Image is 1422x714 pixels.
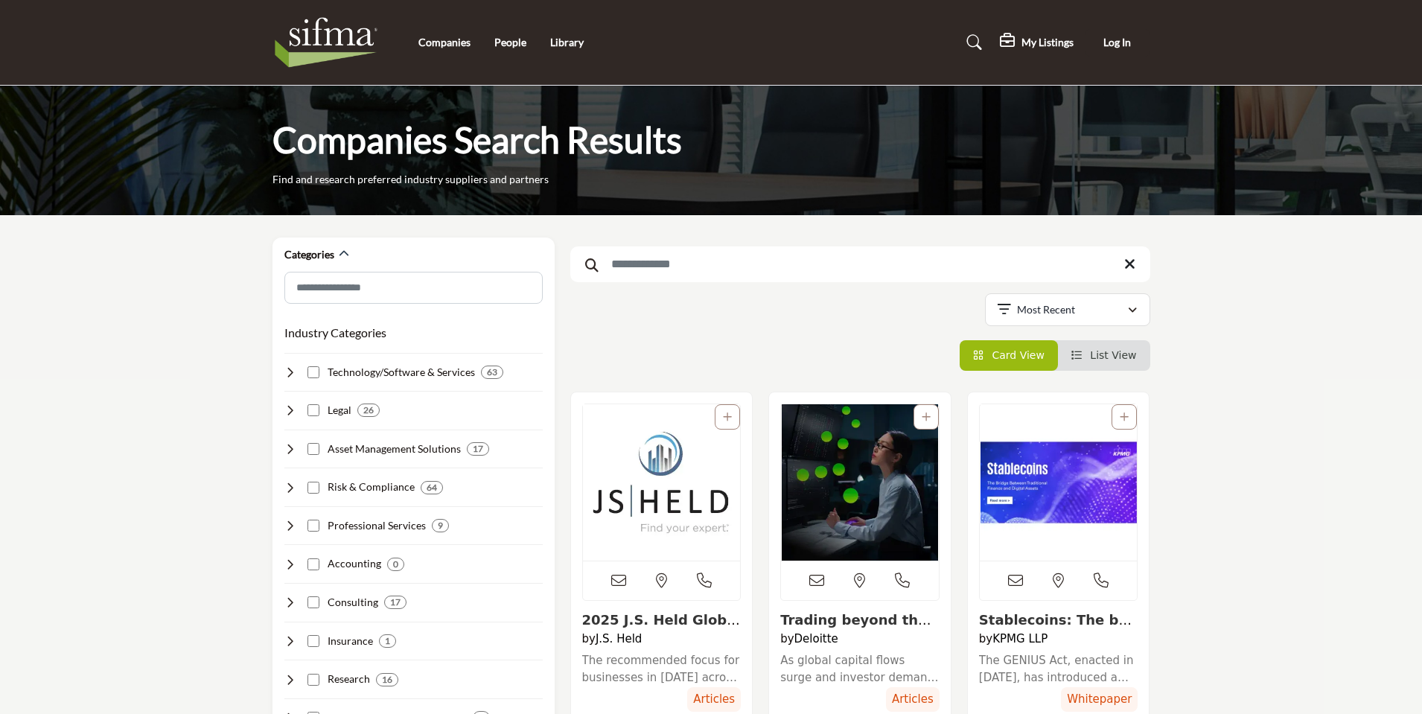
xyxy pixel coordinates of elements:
i: Open Contact Info [895,573,910,588]
i: Open Contact Info [1094,573,1109,588]
a: KPMG LLP [992,632,1048,646]
div: 1 Results For Insurance [379,634,396,648]
b: 63 [487,367,497,377]
div: 0 Results For Accounting [387,558,404,571]
input: Select Professional Services checkbox [307,520,319,532]
h4: Legal: Providing legal advice, compliance support, and litigation services to securities industry... [328,403,351,418]
div: 17 Results For Asset Management Solutions [467,442,489,456]
h5: My Listings [1021,36,1074,49]
b: 17 [390,597,401,608]
div: 9 Results For Professional Services [432,519,449,532]
a: Deloitte [794,632,838,646]
a: View details about deloitte [781,404,939,561]
a: Search [952,31,992,54]
input: Select Technology/Software & Services checkbox [307,366,319,378]
h4: Professional Services: Delivering staffing, training, and outsourcing services to support securit... [328,518,426,533]
a: As global capital flows surge and investor demand for real-time access intensifies, the move towa... [780,652,940,686]
a: View details about js-held [583,404,741,561]
img: Trading beyond the bell: Strategic and operational impacts of 24/5 trading listing image [781,404,939,561]
b: 0 [393,559,398,570]
h4: by [582,632,742,646]
a: Companies [418,36,471,48]
h4: Research: Conducting market, financial, economic, and industry research for securities industry p... [328,672,370,686]
a: Add To List For Resource [723,411,732,423]
div: 16 Results For Research [376,673,398,686]
input: Select Asset Management Solutions checkbox [307,443,319,455]
b: 17 [473,444,483,454]
h4: Asset Management Solutions: Offering investment strategies, portfolio management, and performance... [328,442,461,456]
li: List View [1058,340,1150,371]
a: The GENIUS Act, enacted in [DATE], has introduced a regulatory framework for payment stablecoins,... [979,652,1138,686]
li: Card View [960,340,1058,371]
div: 17 Results For Consulting [384,596,406,609]
a: View Card [973,349,1045,361]
span: Whitepaper [1061,687,1138,712]
a: Add To List For Resource [922,411,931,423]
img: Site Logo [272,13,388,72]
b: 9 [438,520,443,531]
p: Find and research preferred industry suppliers and partners [272,172,549,187]
i: Open Contact Info [697,573,712,588]
p: Most Recent [1017,302,1075,317]
h4: Technology/Software & Services: Developing and implementing technology solutions to support secur... [328,365,475,380]
b: 26 [363,405,374,415]
input: Select Accounting checkbox [307,558,319,570]
span: Articles [886,687,940,712]
input: Select Risk & Compliance checkbox [307,482,319,494]
img: 2025 J.S. Held Global Risk Report listing image [583,404,741,561]
a: View details about js-held [582,612,740,644]
span: Articles [687,687,741,712]
div: 63 Results For Technology/Software & Services [481,366,503,379]
a: The recommended focus for businesses in [DATE] across the global landscape is adaptation, driven ... [582,652,742,686]
input: Select Legal checkbox [307,404,319,416]
h4: Accounting: Providing financial reporting, auditing, tax, and advisory services to securities ind... [328,556,381,571]
h1: Companies Search Results [272,117,682,163]
button: Log In [1085,29,1150,57]
input: Select Consulting checkbox [307,596,319,608]
h4: Risk & Compliance: Helping securities industry firms manage risk, ensure compliance, and prevent ... [328,479,415,494]
a: Library [550,36,584,48]
div: 26 Results For Legal [357,404,380,417]
b: 1 [385,636,390,646]
h4: by [979,632,1138,646]
h3: Stablecoins: The bridge between traditional finance and digital assets [979,612,1138,628]
input: Search Category [284,272,543,304]
button: Industry Categories [284,324,386,342]
b: 16 [382,675,392,685]
div: My Listings [1000,34,1074,51]
div: 64 Results For Risk & Compliance [421,481,443,494]
a: People [494,36,526,48]
b: 64 [427,482,437,493]
h4: Insurance: Offering insurance solutions to protect securities industry firms from various risks. [328,634,373,648]
span: Log In [1103,36,1131,48]
input: Select Research checkbox [307,674,319,686]
h3: 2025 J.S. Held Global Risk Report [582,612,742,628]
input: Select Insurance checkbox [307,635,319,647]
span: Card View [992,349,1044,361]
a: Add To List For Resource [1120,411,1129,423]
a: View details about deloitte [780,612,931,644]
h4: by [780,632,940,646]
h3: Trading beyond the bell: Strategic and operational impacts of 24/5 trading [780,612,940,628]
button: Most Recent [985,293,1150,326]
h2: Categories [284,247,334,262]
a: View details about kpmg-llp [980,404,1138,561]
input: Search Keyword [570,246,1150,282]
span: List View [1090,349,1136,361]
a: View details about kpmg-llp [979,612,1132,644]
img: Stablecoins: The bridge between traditional finance and digital assets listing image [980,404,1138,561]
h4: Consulting: Providing strategic, operational, and technical consulting services to securities ind... [328,595,378,610]
a: View List [1071,349,1137,361]
a: J.S. Held [596,632,642,646]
